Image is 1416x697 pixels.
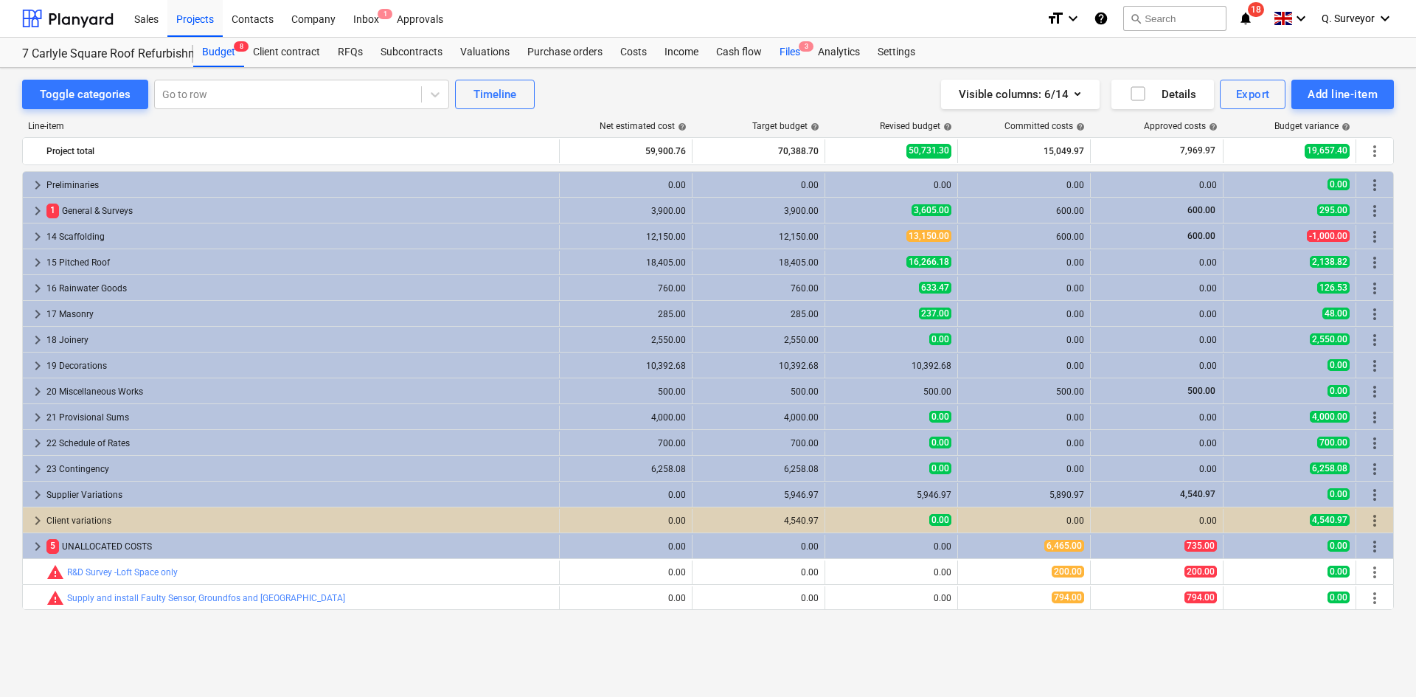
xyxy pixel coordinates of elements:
[29,176,46,194] span: keyboard_arrow_right
[193,38,244,67] div: Budget
[1094,10,1108,27] i: Knowledge base
[1366,202,1384,220] span: More actions
[964,490,1084,500] div: 5,890.97
[22,121,560,131] div: Line-item
[1184,566,1217,578] span: 200.00
[906,144,951,158] span: 50,731.30
[1366,538,1384,555] span: More actions
[1322,13,1375,24] span: Q. Surveyor
[46,302,553,326] div: 17 Masonry
[40,85,131,104] div: Toggle categories
[1097,335,1217,345] div: 0.00
[880,121,952,131] div: Revised budget
[1366,486,1384,504] span: More actions
[372,38,451,67] a: Subcontracts
[566,206,686,216] div: 3,900.00
[566,464,686,474] div: 6,258.08
[1327,178,1350,190] span: 0.00
[329,38,372,67] div: RFQs
[29,254,46,271] span: keyboard_arrow_right
[1366,176,1384,194] span: More actions
[1144,121,1218,131] div: Approved costs
[193,38,244,67] a: Budget8
[906,256,951,268] span: 16,266.18
[698,232,819,242] div: 12,150.00
[1376,10,1394,27] i: keyboard_arrow_down
[698,464,819,474] div: 6,258.08
[29,305,46,323] span: keyboard_arrow_right
[1366,383,1384,400] span: More actions
[808,122,819,131] span: help
[1292,10,1310,27] i: keyboard_arrow_down
[1366,434,1384,452] span: More actions
[1097,516,1217,526] div: 0.00
[1308,85,1378,104] div: Add line-item
[1179,489,1217,499] span: 4,540.97
[46,483,553,507] div: Supplier Variations
[831,541,951,552] div: 0.00
[1310,333,1350,345] span: 2,550.00
[964,232,1084,242] div: 600.00
[1310,462,1350,474] span: 6,258.08
[1186,205,1217,215] span: 600.00
[929,437,951,448] span: 0.00
[1307,230,1350,242] span: -1,000.00
[698,541,819,552] div: 0.00
[809,38,869,67] div: Analytics
[46,431,553,455] div: 22 Schedule of Rates
[1052,592,1084,603] span: 794.00
[656,38,707,67] div: Income
[964,257,1084,268] div: 0.00
[29,383,46,400] span: keyboard_arrow_right
[698,386,819,397] div: 500.00
[46,225,553,249] div: 14 Scaffolding
[964,139,1084,163] div: 15,049.97
[566,438,686,448] div: 700.00
[919,308,951,319] span: 237.00
[46,564,64,581] span: Committed costs exceed revised budget
[964,309,1084,319] div: 0.00
[1220,80,1286,109] button: Export
[698,309,819,319] div: 285.00
[1097,257,1217,268] div: 0.00
[799,41,813,52] span: 3
[1339,122,1350,131] span: help
[698,257,819,268] div: 18,405.00
[566,412,686,423] div: 4,000.00
[698,206,819,216] div: 3,900.00
[1184,540,1217,552] span: 735.00
[1097,361,1217,371] div: 0.00
[964,180,1084,190] div: 0.00
[244,38,329,67] div: Client contract
[698,180,819,190] div: 0.00
[566,232,686,242] div: 12,150.00
[1366,331,1384,349] span: More actions
[964,516,1084,526] div: 0.00
[1248,2,1264,17] span: 18
[707,38,771,67] a: Cash flow
[46,406,553,429] div: 21 Provisional Sums
[929,411,951,423] span: 0.00
[46,199,553,223] div: General & Surveys
[959,85,1082,104] div: Visible columns : 6/14
[1291,80,1394,109] button: Add line-item
[1097,412,1217,423] div: 0.00
[698,283,819,294] div: 760.00
[234,41,249,52] span: 8
[67,567,178,578] a: R&D Survey -Loft Space only
[831,567,951,578] div: 0.00
[1310,411,1350,423] span: 4,000.00
[29,357,46,375] span: keyboard_arrow_right
[1327,359,1350,371] span: 0.00
[611,38,656,67] a: Costs
[1310,256,1350,268] span: 2,138.82
[1317,204,1350,216] span: 295.00
[1310,514,1350,526] span: 4,540.97
[698,567,819,578] div: 0.00
[451,38,518,67] div: Valuations
[566,257,686,268] div: 18,405.00
[473,85,516,104] div: Timeline
[46,535,553,558] div: UNALLOCATED COSTS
